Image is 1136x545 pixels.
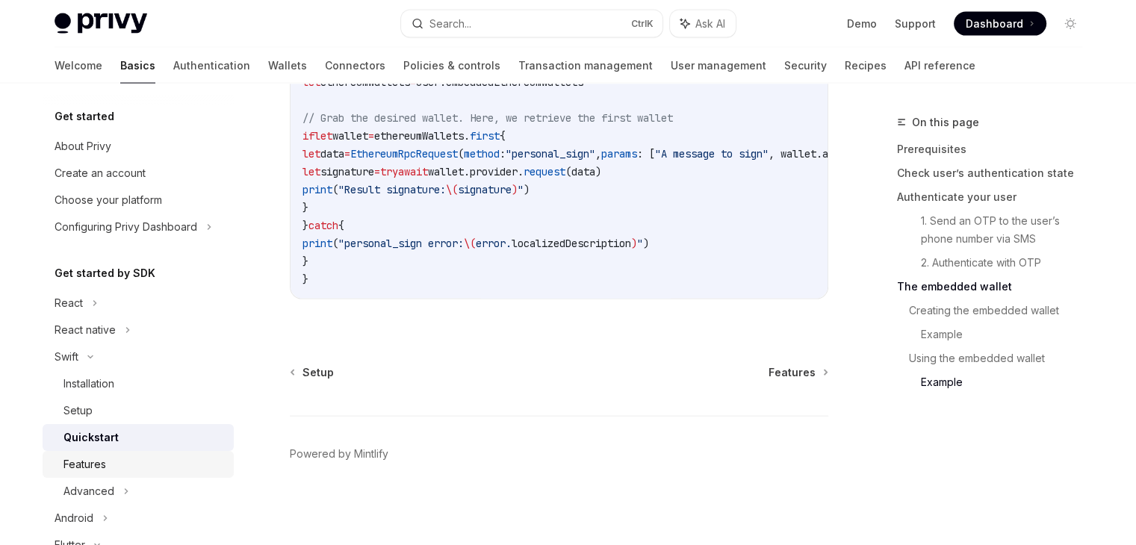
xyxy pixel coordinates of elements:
span: = [368,129,374,143]
span: ) [643,237,649,250]
span: \( [446,183,458,196]
img: light logo [55,13,147,34]
span: address [822,147,864,161]
div: Installation [63,375,114,393]
span: first [470,129,500,143]
span: "Result signature: [338,183,446,196]
span: print [302,183,332,196]
a: Check user’s authentication state [897,161,1094,185]
a: Create an account [43,160,234,187]
span: Dashboard [966,16,1023,31]
span: , [595,147,601,161]
span: params [601,147,637,161]
span: ) [631,237,637,250]
a: Policies & controls [403,48,500,84]
div: Quickstart [63,429,119,446]
a: 2. Authenticate with OTP [921,251,1094,275]
span: ( [458,147,464,161]
div: Search... [429,15,471,33]
span: if [302,129,314,143]
span: data [320,147,344,161]
span: provider [470,165,518,178]
a: Example [921,370,1094,394]
a: Dashboard [954,12,1046,36]
span: print [302,237,332,250]
span: Setup [302,365,334,380]
span: signature [320,165,374,178]
a: Example [921,323,1094,346]
a: API reference [904,48,975,84]
span: } [302,219,308,232]
h5: Get started by SDK [55,264,155,282]
a: Authentication [173,48,250,84]
a: Quickstart [43,424,234,451]
a: Setup [43,397,234,424]
a: Connectors [325,48,385,84]
a: 1. Send an OTP to the user’s phone number via SMS [921,209,1094,251]
a: Welcome [55,48,102,84]
span: " [637,237,643,250]
a: Authenticate your user [897,185,1094,209]
a: About Privy [43,133,234,160]
a: Choose your platform [43,187,234,214]
a: Using the embedded wallet [909,346,1094,370]
span: try [380,165,398,178]
span: = [344,147,350,161]
div: Advanced [63,482,114,500]
div: About Privy [55,137,111,155]
a: Demo [847,16,877,31]
a: Basics [120,48,155,84]
span: await [398,165,428,178]
span: : [500,147,506,161]
span: error. [476,237,512,250]
button: Toggle dark mode [1058,12,1082,36]
span: request [524,165,565,178]
h5: Get started [55,108,114,125]
span: { [500,129,506,143]
div: Swift [55,348,78,366]
span: } [302,201,308,214]
span: ( [332,237,338,250]
button: Search...CtrlK [401,10,662,37]
div: React [55,294,83,312]
a: Wallets [268,48,307,84]
span: // Grab the desired wallet. Here, we retrieve the first wallet [302,111,673,125]
span: } [302,272,308,286]
a: Security [784,48,827,84]
span: let [302,147,320,161]
a: Installation [43,370,234,397]
span: { [338,219,344,232]
span: EthereumRpcRequest [350,147,458,161]
span: : [ [637,147,655,161]
span: "A message to sign" [655,147,769,161]
a: Creating the embedded wallet [909,299,1094,323]
a: Setup [291,365,334,380]
span: Features [769,365,816,380]
div: Features [63,455,106,473]
div: Android [55,509,93,527]
a: Support [895,16,936,31]
span: ) [512,183,518,196]
a: Prerequisites [897,137,1094,161]
span: signature [458,183,512,196]
span: Ask AI [695,16,725,31]
span: = [374,165,380,178]
span: let [314,129,332,143]
a: User management [671,48,766,84]
span: , wallet. [769,147,822,161]
span: . [518,165,524,178]
span: ( [332,183,338,196]
a: Recipes [845,48,887,84]
div: Configuring Privy Dashboard [55,218,197,236]
span: "personal_sign" [506,147,595,161]
div: React native [55,321,116,339]
a: Features [43,451,234,478]
a: Powered by Mintlify [290,446,388,461]
a: The embedded wallet [897,275,1094,299]
span: wallet [332,129,368,143]
span: let [302,165,320,178]
span: localizedDescription [512,237,631,250]
span: ) [524,183,530,196]
span: method [464,147,500,161]
div: Create an account [55,164,146,182]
